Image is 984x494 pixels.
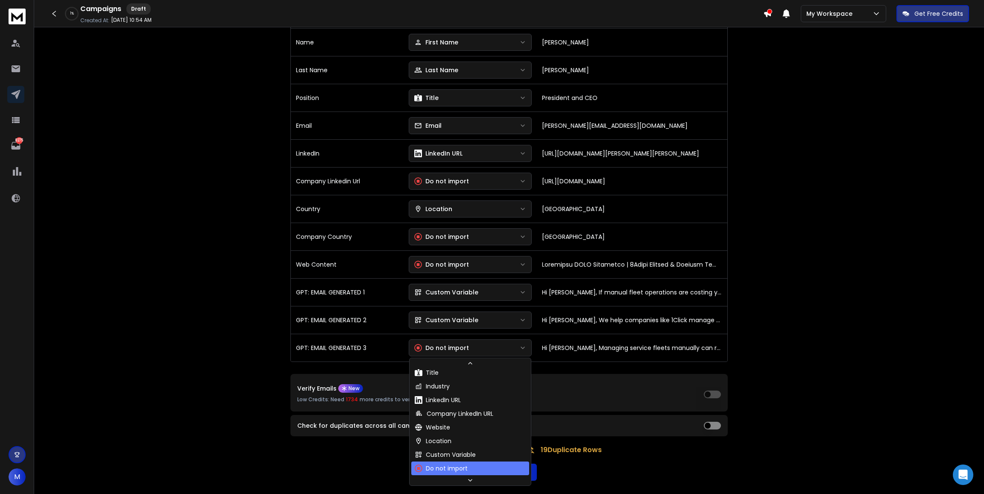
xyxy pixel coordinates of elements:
[291,139,404,167] td: LinkedIn
[414,177,469,185] div: Do not import
[291,112,404,139] td: Email
[541,445,602,455] p: 19 Duplicate Rows
[953,465,973,485] div: Open Intercom Messenger
[70,11,74,16] p: 1 %
[80,17,109,24] p: Created At:
[537,334,727,362] td: Hi [PERSON_NAME], Managing service fleets manually can really eat up time, spike costs, and somet...
[415,423,450,432] div: Website
[126,3,151,15] div: Draft
[291,334,404,362] td: GPT: EMAIL GENERATED 3
[414,344,469,352] div: Do not import
[291,250,404,278] td: Web Content
[537,84,727,112] td: President and CEO
[291,195,404,223] td: Country
[415,437,451,445] div: Location
[80,4,121,14] h1: Campaigns
[806,9,856,18] p: My Workspace
[537,112,727,139] td: [PERSON_NAME][EMAIL_ADDRESS][DOMAIN_NAME]
[111,17,152,24] p: [DATE] 10:54 AM
[414,149,463,158] div: LinkedIn URL
[414,121,442,130] div: Email
[346,396,358,403] span: 1734
[297,385,337,391] p: Verify Emails
[291,167,404,195] td: Company Linkedin Url
[297,423,489,429] label: Check for duplicates across all campaigns in this workspace
[414,94,439,102] div: Title
[9,468,26,485] span: M
[537,56,727,84] td: [PERSON_NAME]
[338,384,363,393] div: New
[16,137,23,144] p: 8275
[414,288,478,297] div: Custom Variable
[414,66,458,74] div: Last Name
[291,278,404,306] td: GPT: EMAIL GENERATED 1
[291,84,404,112] td: Position
[414,260,469,269] div: Do not import
[537,139,727,167] td: [URL][DOMAIN_NAME][PERSON_NAME][PERSON_NAME]
[291,28,404,56] td: Name
[415,382,450,391] div: Industry
[291,306,404,334] td: GPT: EMAIL GENERATED 2
[537,167,727,195] td: [URL][DOMAIN_NAME]
[537,28,727,56] td: [PERSON_NAME]
[414,232,469,241] div: Do not import
[415,368,439,377] div: Title
[414,205,452,213] div: Location
[914,9,963,18] p: Get Free Credits
[415,396,461,404] div: LinkedIn URL
[537,195,727,223] td: [GEOGRAPHIC_DATA]
[414,38,458,47] div: First Name
[9,9,26,24] img: logo
[537,278,727,306] td: Hi [PERSON_NAME], If manual fleet operations are costing you extra time and adding legal risks at...
[414,316,478,324] div: Custom Variable
[291,56,404,84] td: Last Name
[537,223,727,250] td: [GEOGRAPHIC_DATA]
[537,306,727,334] td: Hi [PERSON_NAME], We help companies like 1Click manage service fleets better. Maybe your techs' r...
[291,223,404,250] td: Company Country
[297,394,474,405] p: Low Credits: Need more credits to verify leads.
[415,464,468,473] div: Do not import
[415,450,476,459] div: Custom Variable
[415,409,493,418] div: Company LinkedIn URL
[537,250,727,278] td: Loremipsu DOLO Sitametco | 8Adipi Elitsed & Doeiusm Temp in utlabor Etdo mag: 7-268-702-6279 Aliq...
